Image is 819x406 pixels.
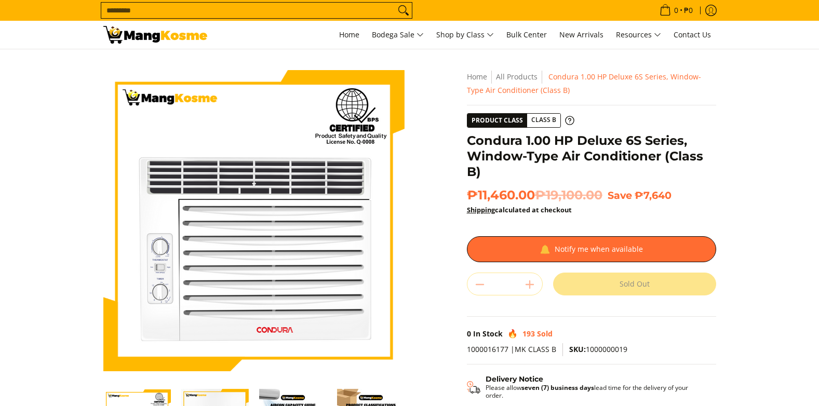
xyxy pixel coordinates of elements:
a: New Arrivals [554,21,609,49]
a: Bulk Center [501,21,552,49]
span: In Stock [473,329,503,339]
a: Shipping [467,205,495,214]
span: 0 [673,7,680,14]
span: 193 [522,329,535,339]
span: • [656,5,696,16]
span: Home [339,30,359,39]
a: Home [334,21,365,49]
img: Condura 1.00 HP Deluxe 6S Series, Window-Type Air Conditioner (Class B) [103,70,405,371]
strong: seven (7) business days [521,383,594,392]
nav: Breadcrumbs [467,70,716,97]
span: Save [608,189,632,201]
span: Contact Us [674,30,711,39]
span: 1000016177 |MK CLASS B [467,344,556,354]
strong: Delivery Notice [486,374,543,384]
span: Resources [616,29,661,42]
span: New Arrivals [559,30,603,39]
span: SKU: [569,344,586,354]
img: Condura Window-Type Aircon: 6S Series 1.00 HP - Class B l Mang Kosme [103,26,207,44]
p: Please allow lead time for the delivery of your order. [486,384,706,399]
a: Shop by Class [431,21,499,49]
span: ₱0 [682,7,694,14]
a: Contact Us [668,21,716,49]
span: 1000000019 [569,344,627,354]
button: Shipping & Delivery [467,375,706,400]
a: All Products [496,72,538,82]
span: Class B [527,114,560,127]
strong: calculated at checkout [467,205,572,214]
del: ₱19,100.00 [535,187,602,203]
span: Shop by Class [436,29,494,42]
span: Bodega Sale [372,29,424,42]
span: Bulk Center [506,30,547,39]
a: Home [467,72,487,82]
h1: Condura 1.00 HP Deluxe 6S Series, Window-Type Air Conditioner (Class B) [467,133,716,180]
span: ₱11,460.00 [467,187,602,203]
a: Product Class Class B [467,113,574,128]
nav: Main Menu [218,21,716,49]
span: Sold [537,329,553,339]
span: Condura 1.00 HP Deluxe 6S Series, Window-Type Air Conditioner (Class B) [467,72,701,95]
a: Bodega Sale [367,21,429,49]
a: Resources [611,21,666,49]
span: ₱7,640 [635,189,672,201]
button: Search [395,3,412,18]
span: Product Class [467,114,527,127]
span: 0 [467,329,471,339]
